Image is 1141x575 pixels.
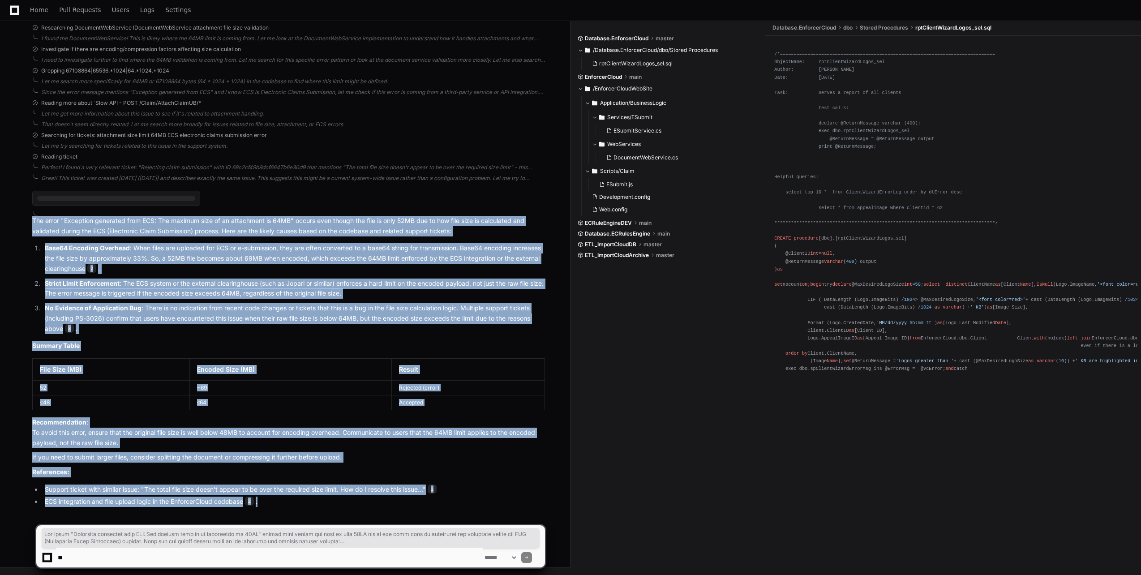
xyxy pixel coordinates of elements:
[592,98,597,108] svg: Directory
[1037,359,1056,364] span: varchar
[45,244,130,252] strong: Base64 Encoding Overhead
[585,241,636,248] span: ETL_ImportCloudDB
[245,497,254,506] span: 2
[41,46,241,53] span: Investigate if there are encoding/compression factors affecting size calculation
[585,35,648,42] span: Database.EnforcerCloud
[860,24,908,31] span: Stored Procedures
[585,230,650,237] span: Database.ECRulesEngine
[41,78,545,85] div: Let me search more specifically for 64MB or 67108864 bytes (64 * 1024 * 1024) in the codebase to ...
[1067,335,1091,341] span: left join
[606,181,633,188] span: ESubmit.js
[41,99,203,107] span: Reading more about `Slow API - POST /Claim/AttachClaimUB/*`
[65,324,74,333] span: 3
[599,139,605,150] svg: Directory
[42,497,545,507] li: ECS integration and file upload logic in the EnforcerCloud codebase .
[585,73,622,81] span: EnforcerCloud
[593,85,652,92] span: /EnforcerCloudWebSite
[592,137,759,151] button: WebServices
[585,83,590,94] svg: Directory
[995,320,1006,326] span: Date
[1028,359,1034,364] span: as
[849,328,854,333] span: as
[41,67,169,74] span: Grepping 67108864|65536.*1024|64.*1024.*1024
[970,305,984,310] span: ' KB'
[32,342,80,349] strong: Summary Table
[32,452,545,463] p: If you need to submit larger files, consider splitting the document or compressing it further bef...
[87,264,96,273] span: 2
[824,259,843,264] span: varchar
[843,24,853,31] span: dbo
[41,110,545,117] div: Let me get more information about this issue to see if it's related to attachment handling.
[30,7,48,13] span: Home
[777,266,783,272] span: as
[909,335,921,341] span: from
[945,366,953,372] span: end
[802,282,807,287] span: on
[1034,335,1045,341] span: with
[41,35,545,42] div: I found the DocumentWebService! This is likely where the 64MB limit is coming from. Let me look a...
[578,82,759,96] button: /EnforcerCloudWebSite
[140,7,154,13] span: Logs
[643,241,662,248] span: master
[774,52,998,226] span: /*============================================================================== ObjectName: rptC...
[45,304,142,312] strong: No Evidence of Application Bug
[592,166,597,176] svg: Directory
[827,359,838,364] span: Name
[32,417,545,448] p: : To avoid this error, ensure that the original file size is well below 48MB to account for encod...
[915,282,921,287] span: 50
[45,243,545,274] p: : When files are uploaded for ECS or e-submission, they are often converted to a base64 string fo...
[774,236,791,241] span: CREATE
[32,418,86,426] strong: Recommendation
[593,47,718,54] span: /Database.EnforcerCloud/dbo/Stored Procedures
[943,305,962,310] span: varchar
[41,142,545,150] div: Let me try searching for tickets related to this issue in the support system.
[832,282,852,287] span: declare
[600,99,666,107] span: Application/BusinessLogic
[774,43,1132,373] div: [dbo].[rptClientWizardLogos_sel] ( @ClientID = , @ReturnMessage ( ) output ) nocount ; try @MaxDe...
[45,303,545,334] p: : There is no indication from recent code changes or tickets that this is a bug in the file size ...
[33,381,190,395] td: 52
[921,305,932,310] span: 1024
[599,193,650,201] span: Development.config
[585,45,590,56] svg: Directory
[165,7,191,13] span: Settings
[592,110,759,124] button: Services/ESubmit
[112,7,129,13] span: Users
[189,381,391,395] td: ~69
[639,219,652,227] span: main
[391,359,545,381] th: Result
[613,154,678,161] span: DocumentWebService.cs
[41,121,545,128] div: That doesn't seem directly related. Let me search more broadly for issues related to file size, a...
[585,219,632,227] span: ECRuleEngineDEV
[656,252,674,259] span: master
[1059,359,1064,364] span: 10
[41,153,77,160] span: Reading ticket
[41,24,269,31] span: Researching DocumentWebService IDocumentWebService attachment file size validation
[976,297,1025,303] span: '<font color=red>'
[846,259,854,264] span: 400
[794,236,818,241] span: procedure
[588,57,753,70] button: rptClientWizardLogos_sel.sql
[391,381,545,395] td: Rejected (error)
[995,282,1000,287] span: as
[935,305,940,310] span: as
[772,24,836,31] span: Database.EnforcerCloud
[937,320,943,326] span: as
[585,96,759,110] button: Application/BusinessLogic
[1128,297,1139,303] span: 1024
[32,216,545,236] p: The error "Exception generated from ECS: The maximum size of an attachment is 64MB" occurs even t...
[599,112,605,123] svg: Directory
[41,175,545,182] div: Great! This ticket was created [DATE] ([DATE]) and describes exactly the same issue. This suggest...
[189,359,391,381] th: Encoded Size (MB)
[41,56,545,64] div: I need to investigate further to find where the 64MB validation is coming from. Let me search for...
[1037,282,1053,287] span: IsNull
[802,351,807,356] span: by
[810,251,818,257] span: int
[41,132,267,139] span: Searching for tickets: attachment size limit 64MB ECS electronic claims submission error
[607,141,641,148] span: WebServices
[585,252,649,259] span: ETL_ImportCloudArchive
[33,395,190,410] td: ≤48
[896,359,953,364] span: 'Logos greater than '
[843,359,851,364] span: set
[45,279,120,287] strong: Strict Limit Enforcement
